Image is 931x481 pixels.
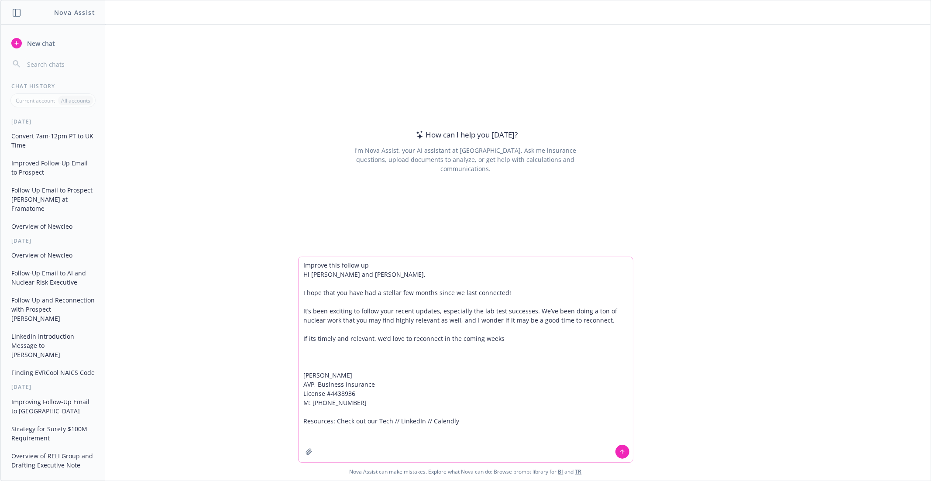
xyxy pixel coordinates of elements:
[299,257,633,462] textarea: Improve this follow up Hi [PERSON_NAME] and [PERSON_NAME], I hope that you have had a stellar few...
[558,468,563,475] a: BI
[1,237,105,244] div: [DATE]
[8,293,98,326] button: Follow-Up and Reconnection with Prospect [PERSON_NAME]
[54,8,95,17] h1: Nova Assist
[8,422,98,445] button: Strategy for Surety $100M Requirement
[61,97,90,104] p: All accounts
[413,129,518,141] div: How can I help you [DATE]?
[575,468,582,475] a: TR
[8,329,98,362] button: LinkedIn Introduction Message to [PERSON_NAME]
[1,383,105,391] div: [DATE]
[8,449,98,472] button: Overview of RELI Group and Drafting Executive Note
[8,35,98,51] button: New chat
[16,97,55,104] p: Current account
[8,248,98,262] button: Overview of Newcleo
[8,365,98,380] button: Finding EVRCool NAICS Code
[1,118,105,125] div: [DATE]
[25,58,95,70] input: Search chats
[8,219,98,234] button: Overview of Newcleo
[8,129,98,152] button: Convert 7am-12pm PT to UK Time
[25,39,55,48] span: New chat
[343,146,588,173] div: I'm Nova Assist, your AI assistant at [GEOGRAPHIC_DATA]. Ask me insurance questions, upload docum...
[1,82,105,90] div: Chat History
[8,156,98,179] button: Improved Follow-Up Email to Prospect
[8,266,98,289] button: Follow-Up Email to AI and Nuclear Risk Executive
[8,183,98,216] button: Follow-Up Email to Prospect [PERSON_NAME] at Framatome
[8,395,98,418] button: Improving Follow-Up Email to [GEOGRAPHIC_DATA]
[4,463,927,481] span: Nova Assist can make mistakes. Explore what Nova can do: Browse prompt library for and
